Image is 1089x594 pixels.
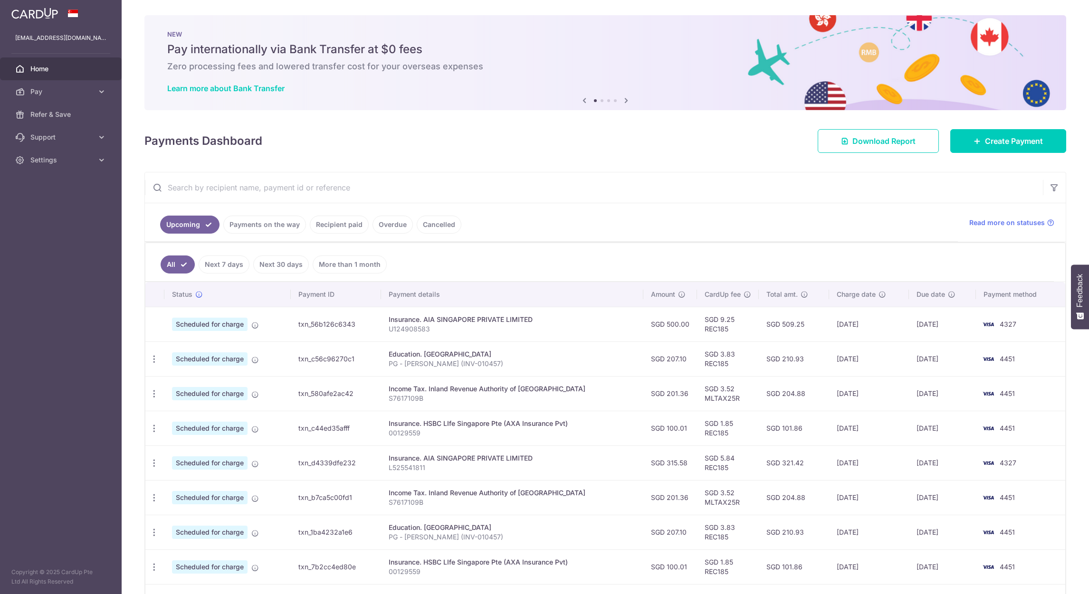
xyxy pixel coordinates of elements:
[759,445,829,480] td: SGD 321.42
[167,61,1043,72] h6: Zero processing fees and lowered transfer cost for your overseas expenses
[172,290,192,299] span: Status
[172,352,248,366] span: Scheduled for charge
[291,282,381,307] th: Payment ID
[643,515,697,549] td: SGD 207.10
[759,376,829,411] td: SGD 204.88
[969,218,1045,227] span: Read more on statuses
[161,255,195,273] a: All
[167,42,1043,57] h5: Pay internationally via Bank Transfer at $0 fees
[1000,528,1015,536] span: 4451
[697,515,759,549] td: SGD 3.83 REC185
[651,290,675,299] span: Amount
[697,307,759,341] td: SGD 9.25 REC185
[313,255,387,273] a: More than 1 month
[417,216,461,234] a: Cancelled
[144,15,1066,110] img: Bank transfer banner
[172,387,248,400] span: Scheduled for charge
[389,315,635,324] div: Insurance. AIA SINGAPORE PRIVATE LIMITED
[909,549,976,584] td: [DATE]
[643,341,697,376] td: SGD 207.10
[759,341,829,376] td: SGD 210.93
[389,463,635,472] p: L525541811
[909,376,976,411] td: [DATE]
[144,132,262,150] h4: Payments Dashboard
[643,376,697,411] td: SGD 201.36
[223,216,306,234] a: Payments on the way
[172,456,248,470] span: Scheduled for charge
[30,110,93,119] span: Refer & Save
[291,549,381,584] td: txn_7b2cc4ed80e
[381,282,643,307] th: Payment details
[766,290,798,299] span: Total amt.
[759,549,829,584] td: SGD 101.86
[310,216,369,234] a: Recipient paid
[389,419,635,428] div: Insurance. HSBC LIfe Singapore Pte (AXA Insurance Pvt)
[979,457,998,469] img: Bank Card
[291,480,381,515] td: txn_b7ca5c00fd1
[373,216,413,234] a: Overdue
[389,394,635,403] p: S7617109B
[909,515,976,549] td: [DATE]
[909,411,976,445] td: [DATE]
[1076,274,1084,307] span: Feedback
[837,290,876,299] span: Charge date
[30,64,93,74] span: Home
[979,353,998,365] img: Bank Card
[172,318,248,331] span: Scheduled for charge
[167,30,1043,38] p: NEW
[1000,320,1016,328] span: 4327
[172,526,248,539] span: Scheduled for charge
[389,532,635,542] p: PG - [PERSON_NAME] (INV-010457)
[909,307,976,341] td: [DATE]
[291,307,381,341] td: txn_56b126c6343
[389,453,635,463] div: Insurance. AIA SINGAPORE PRIVATE LIMITED
[697,445,759,480] td: SGD 5.84 REC185
[172,422,248,435] span: Scheduled for charge
[909,480,976,515] td: [DATE]
[1000,424,1015,432] span: 4451
[759,411,829,445] td: SGD 101.86
[829,445,909,480] td: [DATE]
[1000,389,1015,397] span: 4451
[643,307,697,341] td: SGD 500.00
[30,132,93,142] span: Support
[697,376,759,411] td: SGD 3.52 MLTAX25R
[291,341,381,376] td: txn_c56c96270c1
[759,480,829,515] td: SGD 204.88
[1000,493,1015,501] span: 4451
[167,84,285,93] a: Learn more about Bank Transfer
[697,411,759,445] td: SGD 1.85 REC185
[199,255,249,273] a: Next 7 days
[291,376,381,411] td: txn_580afe2ac42
[697,549,759,584] td: SGD 1.85 REC185
[389,523,635,532] div: Education. [GEOGRAPHIC_DATA]
[979,561,998,573] img: Bank Card
[643,480,697,515] td: SGD 201.36
[1071,264,1089,329] button: Feedback - Show survey
[950,129,1066,153] a: Create Payment
[291,411,381,445] td: txn_c44ed35afff
[172,491,248,504] span: Scheduled for charge
[985,135,1043,147] span: Create Payment
[389,324,635,334] p: U124908583
[145,172,1043,203] input: Search by recipient name, payment id or reference
[160,216,220,234] a: Upcoming
[389,557,635,567] div: Insurance. HSBC LIfe Singapore Pte (AXA Insurance Pvt)
[759,515,829,549] td: SGD 210.93
[291,445,381,480] td: txn_d4339dfe232
[979,319,998,330] img: Bank Card
[30,155,93,165] span: Settings
[697,480,759,515] td: SGD 3.52 MLTAX25R
[389,488,635,498] div: Income Tax. Inland Revenue Authority of [GEOGRAPHIC_DATA]
[11,8,58,19] img: CardUp
[389,349,635,359] div: Education. [GEOGRAPHIC_DATA]
[969,218,1054,227] a: Read more on statuses
[909,445,976,480] td: [DATE]
[829,411,909,445] td: [DATE]
[389,384,635,394] div: Income Tax. Inland Revenue Authority of [GEOGRAPHIC_DATA]
[818,129,939,153] a: Download Report
[829,549,909,584] td: [DATE]
[979,423,998,434] img: Bank Card
[1000,459,1016,467] span: 4327
[389,359,635,368] p: PG - [PERSON_NAME] (INV-010457)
